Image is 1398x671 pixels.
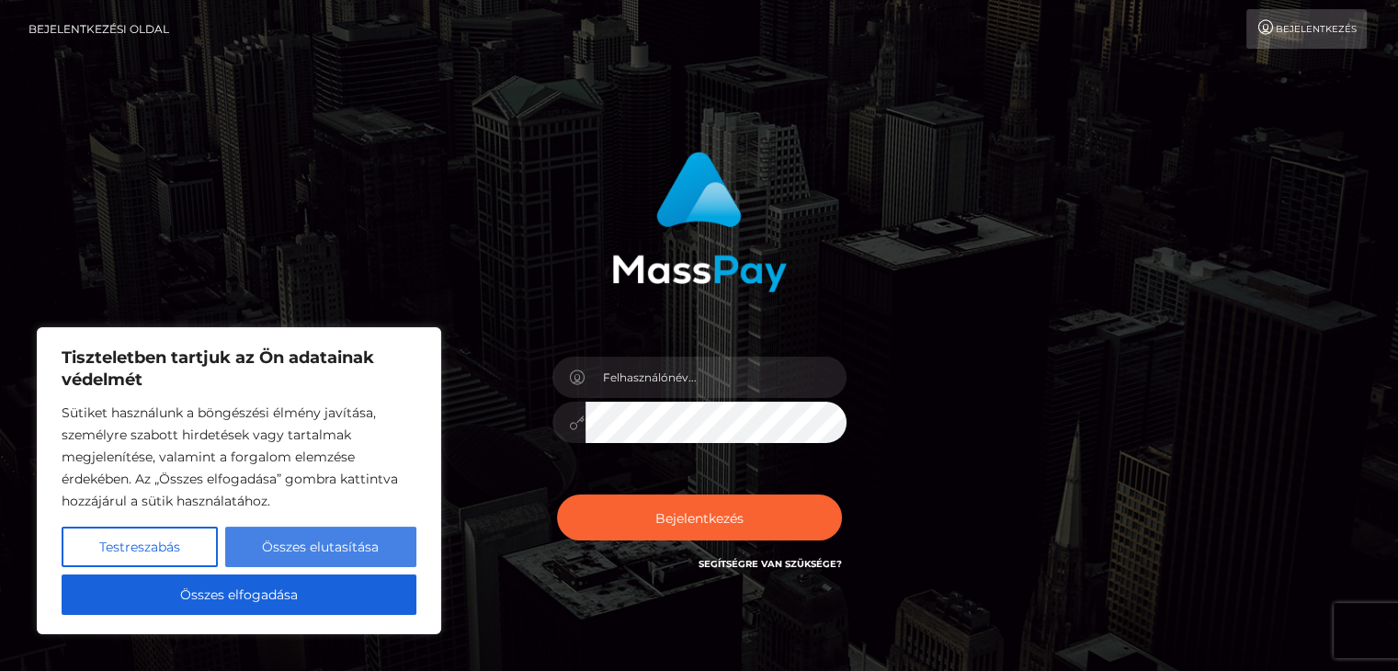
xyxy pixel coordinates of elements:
[62,404,398,509] font: Sütiket használunk a böngészési élmény javítása, személyre szabott hirdetések vagy tartalmak megj...
[28,22,169,36] font: Bejelentkezési oldal
[585,357,847,398] input: Felhasználónév...
[612,152,787,292] img: MassPay bejelentkezés
[28,9,169,49] a: Bejelentkezési oldal
[62,347,374,390] font: Tiszteletben tartjuk az Ön adatainak védelmét
[180,586,298,603] font: Összes elfogadása
[699,558,842,570] a: Segítségre van szüksége?
[62,527,218,567] button: Testreszabás
[62,574,416,615] button: Összes elfogadása
[37,327,441,634] div: Tiszteletben tartjuk az Ön adatainak védelmét
[99,539,180,555] font: Testreszabás
[1276,23,1357,35] font: Bejelentkezés
[225,527,417,567] button: Összes elutasítása
[655,509,744,526] font: Bejelentkezés
[262,539,379,555] font: Összes elutasítása
[557,495,842,540] button: Bejelentkezés
[1246,9,1367,49] a: Bejelentkezés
